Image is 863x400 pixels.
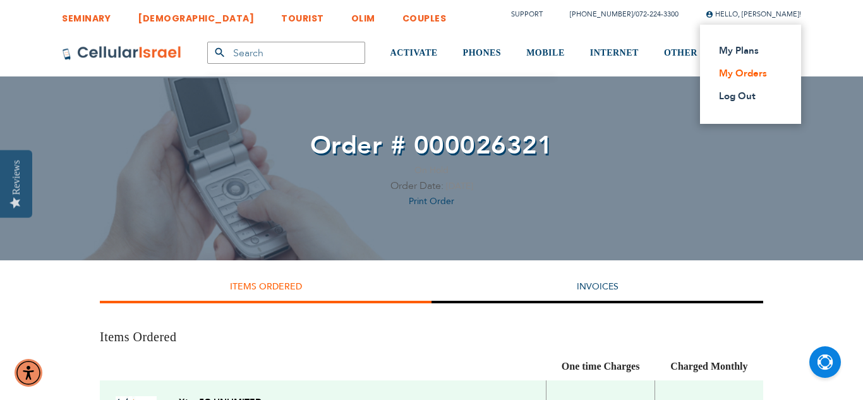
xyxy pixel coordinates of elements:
li: / [557,5,679,23]
a: [DEMOGRAPHIC_DATA] [138,3,254,27]
h3: Items Ordered [100,329,763,346]
a: [PHONE_NUMBER] [570,9,633,19]
a: Print Order [409,195,454,207]
a: MOBILE [526,30,565,77]
a: TOURIST [281,3,324,27]
a: OLIM [351,3,375,27]
span: [DATE] [446,180,473,192]
span: On Hold [414,164,449,176]
span: Order # 000026321 [310,128,553,163]
img: Cellular Israel Logo [62,45,182,61]
a: 072-224-3300 [636,9,679,19]
span: OTHER SERVICES [664,48,747,58]
input: Search [207,42,365,64]
span: INTERNET [590,48,639,58]
a: My Orders [719,67,775,80]
a: PHONES [463,30,502,77]
a: OTHER SERVICES [664,30,747,77]
a: Log Out [719,90,775,102]
a: My Plans [719,44,775,57]
span: Order Date: [390,179,444,193]
strong: Items Ordered [230,281,302,293]
a: COUPLES [402,3,447,27]
span: PHONES [463,48,502,58]
span: Hello, [PERSON_NAME]! [706,9,801,19]
span: One time Charges [562,361,640,372]
a: SEMINARY [62,3,111,27]
div: Accessibility Menu [15,359,42,387]
div: Reviews [11,160,22,195]
a: Invoices [577,281,619,293]
span: Charged Monthly [670,361,747,372]
span: ACTIVATE [390,48,438,58]
a: INTERNET [590,30,639,77]
a: ACTIVATE [390,30,438,77]
a: Support [511,9,543,19]
span: MOBILE [526,48,565,58]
